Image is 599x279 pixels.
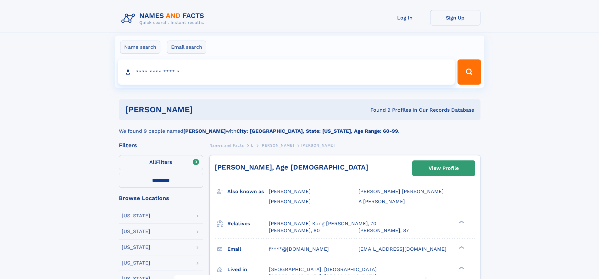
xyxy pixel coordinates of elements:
a: L [251,141,253,149]
a: Names and Facts [209,141,244,149]
div: [US_STATE] [122,260,150,265]
div: [US_STATE] [122,245,150,250]
h3: Also known as [227,186,269,197]
div: Filters [119,142,203,148]
label: Name search [120,41,160,54]
span: All [149,159,156,165]
label: Filters [119,155,203,170]
a: [PERSON_NAME], Age [DEMOGRAPHIC_DATA] [215,163,368,171]
span: [GEOGRAPHIC_DATA], [GEOGRAPHIC_DATA] [269,266,377,272]
div: ❯ [457,220,465,224]
b: [PERSON_NAME] [183,128,226,134]
b: City: [GEOGRAPHIC_DATA], State: [US_STATE], Age Range: 60-99 [236,128,398,134]
input: search input [118,59,455,85]
span: [EMAIL_ADDRESS][DOMAIN_NAME] [358,246,446,252]
span: [PERSON_NAME] [PERSON_NAME] [358,188,444,194]
a: Sign Up [430,10,480,25]
div: [US_STATE] [122,213,150,218]
div: ❯ [457,245,465,249]
button: Search Button [458,59,481,85]
span: [PERSON_NAME] [269,198,311,204]
a: [PERSON_NAME], 87 [358,227,409,234]
img: Logo Names and Facts [119,10,209,27]
a: [PERSON_NAME] [260,141,294,149]
div: [US_STATE] [122,229,150,234]
h3: Lived in [227,264,269,275]
span: L [251,143,253,148]
div: Found 9 Profiles In Our Records Database [281,107,474,114]
a: [PERSON_NAME], 80 [269,227,320,234]
h3: Email [227,244,269,254]
span: A [PERSON_NAME] [358,198,405,204]
div: We found 9 people named with . [119,120,480,135]
label: Email search [167,41,206,54]
span: [PERSON_NAME] [269,188,311,194]
div: View Profile [429,161,459,176]
h1: [PERSON_NAME] [125,106,282,114]
h3: Relatives [227,218,269,229]
a: View Profile [413,161,475,176]
a: [PERSON_NAME] Kong [PERSON_NAME], 70 [269,220,376,227]
span: [PERSON_NAME] [301,143,335,148]
div: ❯ [457,266,465,270]
span: [PERSON_NAME] [260,143,294,148]
div: Browse Locations [119,195,203,201]
a: Log In [380,10,430,25]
